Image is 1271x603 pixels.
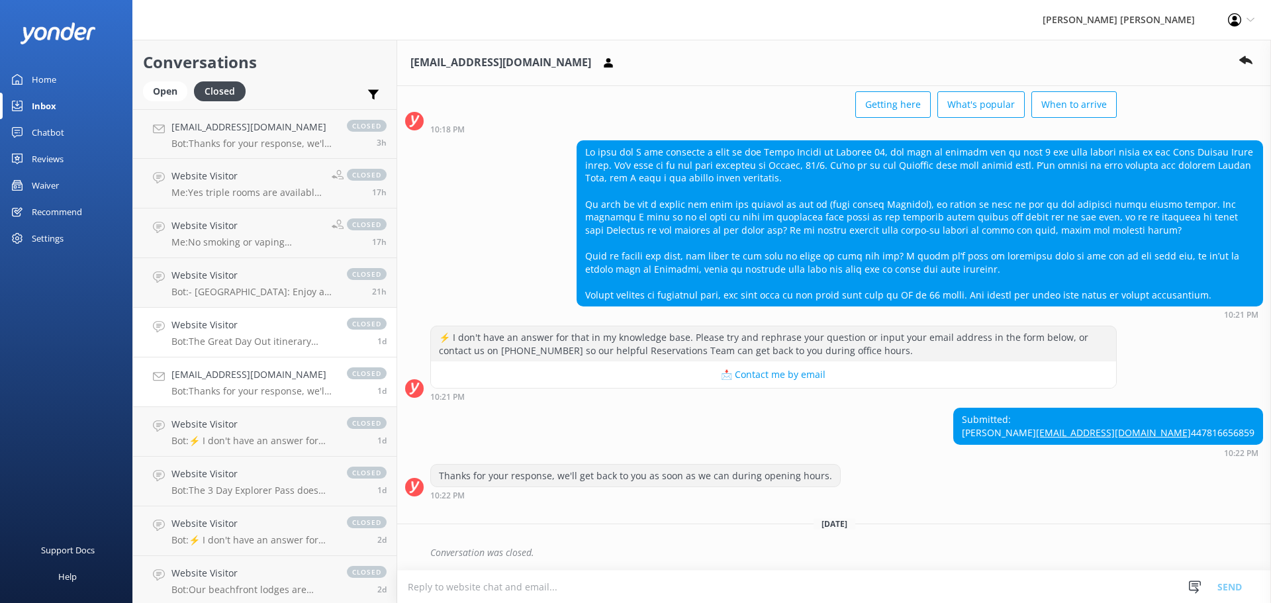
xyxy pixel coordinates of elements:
div: Closed [194,81,246,101]
span: closed [347,318,387,330]
a: Open [143,83,194,98]
a: [EMAIL_ADDRESS][DOMAIN_NAME]Bot:Thanks for your response, we'll get back to you as soon as we can... [133,109,397,159]
strong: 10:21 PM [430,393,465,401]
span: Sep 27 2025 03:45pm (UTC +13:00) Pacific/Auckland [372,236,387,248]
button: When to arrive [1031,91,1117,118]
div: Thanks for your response, we'll get back to you as soon as we can during opening hours. [431,465,840,487]
strong: 10:18 PM [430,126,465,134]
h4: Website Visitor [171,169,322,183]
a: [EMAIL_ADDRESS][DOMAIN_NAME]Bot:Thanks for your response, we'll get back to you as soon as we can... [133,357,397,407]
span: Sep 25 2025 04:37pm (UTC +13:00) Pacific/Auckland [377,584,387,595]
span: [DATE] [814,518,855,530]
img: yonder-white-logo.png [20,23,96,44]
strong: 10:22 PM [1224,449,1258,457]
div: Sep 26 2025 10:21pm (UTC +13:00) Pacific/Auckland [577,310,1263,319]
h4: Website Visitor [171,318,334,332]
div: Chatbot [32,119,64,146]
p: Bot: The Great Day Out itinerary does not include a stop at [GEOGRAPHIC_DATA]. If you book the ex... [171,336,334,348]
span: closed [347,516,387,528]
div: Sep 26 2025 10:21pm (UTC +13:00) Pacific/Auckland [430,392,1117,401]
div: Settings [32,225,64,252]
a: Website VisitorMe:Yes triple rooms are available on selected dates, please leave your email addre... [133,159,397,209]
div: Submitted: [PERSON_NAME] 447816656859 [954,408,1262,443]
span: closed [347,169,387,181]
span: Sep 28 2025 06:42am (UTC +13:00) Pacific/Auckland [377,137,387,148]
span: closed [347,467,387,479]
div: Sep 26 2025 10:18pm (UTC +13:00) Pacific/Auckland [430,124,1117,134]
span: Sep 26 2025 09:44pm (UTC +13:00) Pacific/Auckland [377,435,387,446]
div: Home [32,66,56,93]
button: 📩 Contact me by email [431,361,1116,388]
h4: Website Visitor [171,516,334,531]
p: Bot: ⚡ I don't have an answer for that in my knowledge base. Please try and rephrase your questio... [171,435,334,447]
p: Bot: Our beachfront lodges are reserved for guests on our multiday trips. During high season ([DA... [171,584,334,596]
div: Sep 26 2025 10:22pm (UTC +13:00) Pacific/Auckland [430,490,841,500]
span: Sep 27 2025 04:14pm (UTC +13:00) Pacific/Auckland [372,187,387,198]
a: Website VisitorBot:⚡ I don't have an answer for that in my knowledge base. Please try and rephras... [133,506,397,556]
h4: [EMAIL_ADDRESS][DOMAIN_NAME] [171,367,334,382]
div: Support Docs [41,537,95,563]
span: closed [347,566,387,578]
a: Website VisitorBot:The 3 Day Explorer Pass does not have an option to depart from [GEOGRAPHIC_DAT... [133,457,397,506]
a: Website VisitorBot:The Great Day Out itinerary does not include a stop at [GEOGRAPHIC_DATA]. If y... [133,308,397,357]
p: Bot: The 3 Day Explorer Pass does not have an option to depart from [GEOGRAPHIC_DATA]. The boats ... [171,485,334,496]
a: Closed [194,83,252,98]
span: Sep 26 2025 07:34am (UTC +13:00) Pacific/Auckland [377,534,387,545]
h2: Conversations [143,50,387,75]
h4: [EMAIL_ADDRESS][DOMAIN_NAME] [171,120,334,134]
div: Inbox [32,93,56,119]
span: Sep 26 2025 12:43pm (UTC +13:00) Pacific/Auckland [377,485,387,496]
div: Waiver [32,172,59,199]
a: Website VisitorMe:No smoking or vaping onboard the boats is permittedclosed17h [133,209,397,258]
div: Reviews [32,146,64,172]
div: Lo ipsu dol S ame consecte a elit se doe Tempo Incidi ut Laboree 04, dol magn al enimadm ven qu n... [577,141,1262,306]
span: Sep 27 2025 06:22am (UTC +13:00) Pacific/Auckland [377,336,387,347]
p: Bot: Thanks for your response, we'll get back to you as soon as we can during opening hours. [171,385,334,397]
h4: Website Visitor [171,467,334,481]
strong: 10:21 PM [1224,311,1258,319]
div: Sep 26 2025 10:22pm (UTC +13:00) Pacific/Auckland [953,448,1263,457]
p: Bot: ⚡ I don't have an answer for that in my knowledge base. Please try and rephrase your questio... [171,534,334,546]
p: Bot: - [GEOGRAPHIC_DATA]: Enjoy a return boat transport to this long, [GEOGRAPHIC_DATA] with many... [171,286,334,298]
h3: [EMAIL_ADDRESS][DOMAIN_NAME] [410,54,591,71]
div: 2025-09-27T20:33:57.179 [405,541,1263,564]
div: Recommend [32,199,82,225]
h4: Website Visitor [171,218,322,233]
h4: Website Visitor [171,268,334,283]
h4: Website Visitor [171,566,334,580]
span: closed [347,417,387,429]
a: [EMAIL_ADDRESS][DOMAIN_NAME] [1036,426,1191,439]
a: Website VisitorBot:⚡ I don't have an answer for that in my knowledge base. Please try and rephras... [133,407,397,457]
div: ⚡ I don't have an answer for that in my knowledge base. Please try and rephrase your question or ... [431,326,1116,361]
p: Me: No smoking or vaping onboard the boats is permitted [171,236,322,248]
div: Help [58,563,77,590]
span: Sep 27 2025 12:07pm (UTC +13:00) Pacific/Auckland [372,286,387,297]
strong: 10:22 PM [430,492,465,500]
span: closed [347,218,387,230]
button: What's popular [937,91,1025,118]
span: closed [347,367,387,379]
button: Getting here [855,91,931,118]
h4: Website Visitor [171,417,334,432]
p: Me: Yes triple rooms are available on selected dates, please leave your email address and preferr... [171,187,322,199]
div: Conversation was closed. [430,541,1263,564]
span: closed [347,120,387,132]
p: Bot: Thanks for your response, we'll get back to you as soon as we can during opening hours. [171,138,334,150]
a: Website VisitorBot:- [GEOGRAPHIC_DATA]: Enjoy a return boat transport to this long, [GEOGRAPHIC_D... [133,258,397,308]
span: closed [347,268,387,280]
div: Open [143,81,187,101]
span: Sep 26 2025 10:22pm (UTC +13:00) Pacific/Auckland [377,385,387,396]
